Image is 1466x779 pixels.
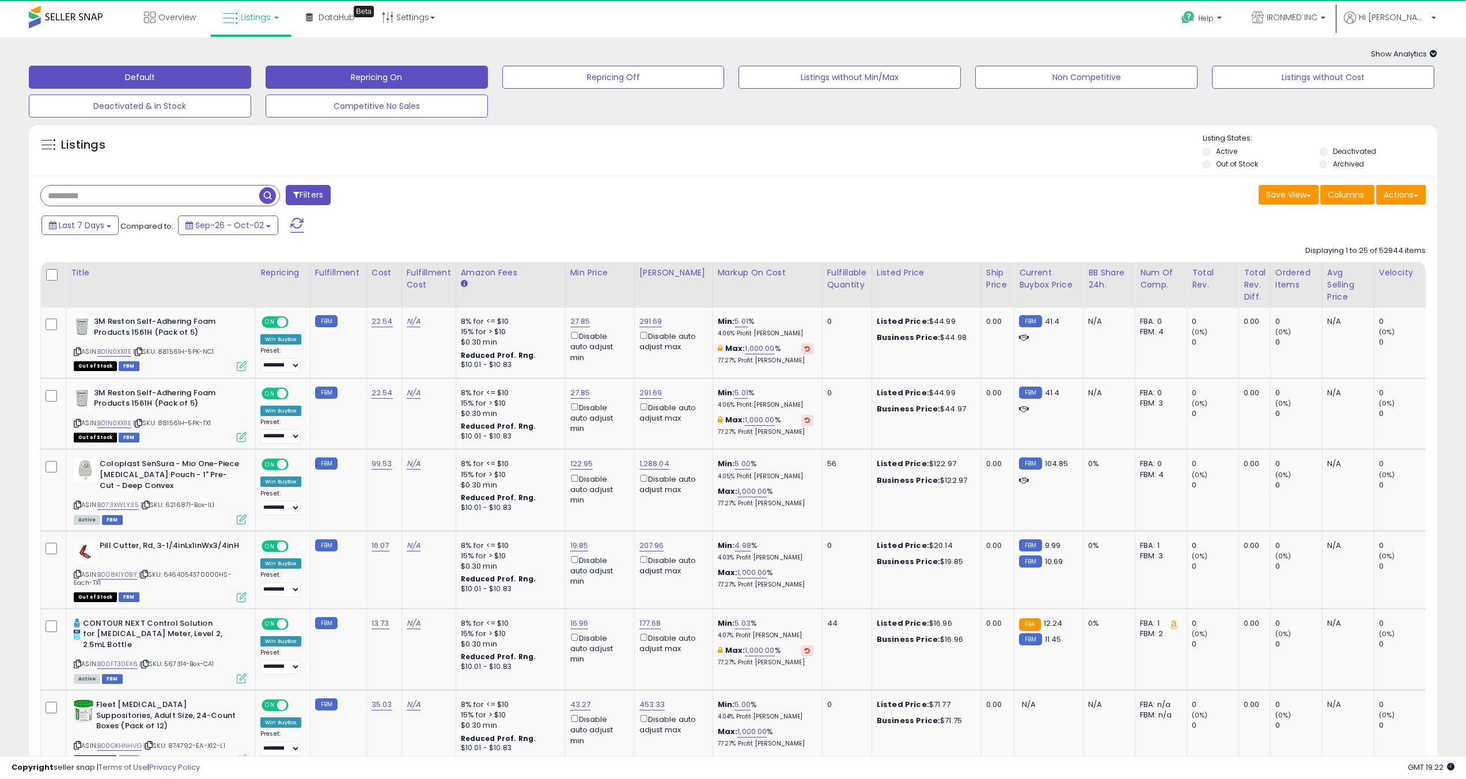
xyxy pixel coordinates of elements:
button: Deactivated & In Stock [29,94,251,118]
div: Preset: [260,418,301,444]
b: Max: [725,414,745,425]
div: % [718,316,813,338]
small: (0%) [1379,327,1395,336]
a: 5.03 [734,618,751,629]
button: Columns [1320,185,1374,205]
a: 1,000.00 [737,726,767,738]
div: Fulfillment Cost [407,267,451,291]
div: ASIN: [74,618,247,682]
b: Max: [718,486,738,497]
div: 0 [1192,540,1238,551]
small: FBM [1019,555,1041,568]
img: 41bb97DrLhL._SL40_.jpg [74,699,93,723]
button: Competitive No Sales [266,94,488,118]
div: FBM: 4 [1140,327,1178,337]
a: 5.00 [734,458,751,470]
a: B00GKHNHVG [97,741,142,751]
div: $16.96 [877,618,972,629]
div: Win BuyBox [260,334,301,345]
div: Repricing [260,267,305,279]
small: FBM [315,457,338,470]
label: Out of Stock [1216,159,1258,169]
a: 13.73 [372,618,389,629]
a: 16.07 [372,540,389,551]
div: 8% for <= $10 [461,388,556,398]
a: 99.53 [372,458,392,470]
p: Listing States: [1203,133,1437,144]
a: B073XWLY35 [97,500,139,510]
button: Listings without Min/Max [738,66,961,89]
div: $44.97 [877,404,972,414]
span: OFF [287,317,305,327]
small: (0%) [1379,470,1395,479]
small: FBM [1019,539,1041,551]
div: 0 [1379,388,1426,398]
span: All listings currently available for purchase on Amazon [74,515,100,525]
div: 15% for > $10 [461,470,556,480]
button: Listings without Cost [1212,66,1434,89]
b: Business Price: [877,403,940,414]
span: | SKU: 6464054370000HS-Each-TX1 [74,570,232,587]
span: FBM [119,592,139,602]
div: % [718,459,813,480]
div: N/A [1327,388,1365,398]
img: 31BSY7d0QXL._SL40_.jpg [74,540,97,564]
p: 4.06% Profit [PERSON_NAME] [718,330,813,338]
div: 0 [827,316,863,327]
div: Min Price [570,267,630,279]
div: Tooltip anchor [354,6,374,17]
span: FBM [102,515,123,525]
a: 27.85 [570,387,590,399]
b: Min: [718,316,735,327]
p: 4.03% Profit [PERSON_NAME] [718,554,813,562]
span: 41.4 [1045,316,1060,327]
small: (0%) [1192,327,1208,336]
span: | SKU: 881561H-5PK-TX1 [133,418,211,428]
div: Ship Price [986,267,1009,291]
b: CONTOUR NEXT Control Solution for [MEDICAL_DATA] Meter, Level 2, 2.5mL Bottle [83,618,223,653]
a: 19.85 [570,540,589,551]
b: Business Price: [877,556,940,567]
div: Preset: [260,490,301,516]
div: 0 [1379,409,1426,419]
p: 77.27% Profit [PERSON_NAME] [718,428,813,436]
div: 0 [1275,480,1322,490]
div: 0 [1275,540,1322,551]
div: % [718,618,813,640]
a: 1,000.00 [745,343,774,354]
p: 77.27% Profit [PERSON_NAME] [718,500,813,508]
label: Deactivated [1333,146,1376,156]
div: 0.00 [1244,316,1262,327]
img: 41jUJVANV-L._SL40_.jpg [74,316,91,339]
div: Num of Comp. [1140,267,1182,291]
i: Get Help [1181,10,1195,25]
a: 291.69 [639,387,662,399]
div: N/A [1088,388,1126,398]
button: Filters [286,185,331,205]
div: Disable auto adjust min [570,330,626,363]
label: Active [1216,146,1237,156]
div: % [718,568,813,589]
span: 41.4 [1045,387,1060,398]
div: 0 [1192,388,1238,398]
div: 0.00 [986,459,1005,469]
div: $44.98 [877,332,972,343]
span: 9.99 [1045,540,1061,551]
b: Reduced Prof. Rng. [461,421,536,431]
div: Amazon Fees [461,267,560,279]
div: Cost [372,267,397,279]
button: Repricing Off [502,66,725,89]
div: Fulfillable Quantity [827,267,867,291]
span: Listings [241,12,271,23]
div: $44.99 [877,388,972,398]
span: Compared to: [120,221,173,232]
b: Listed Price: [877,540,929,551]
div: 0.00 [986,540,1005,551]
div: 0 [1379,540,1426,551]
b: Min: [718,458,735,469]
small: FBM [315,539,338,551]
div: 0 [1275,337,1322,347]
small: (0%) [1379,399,1395,408]
div: Listed Price [877,267,976,279]
small: FBM [1019,387,1041,399]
